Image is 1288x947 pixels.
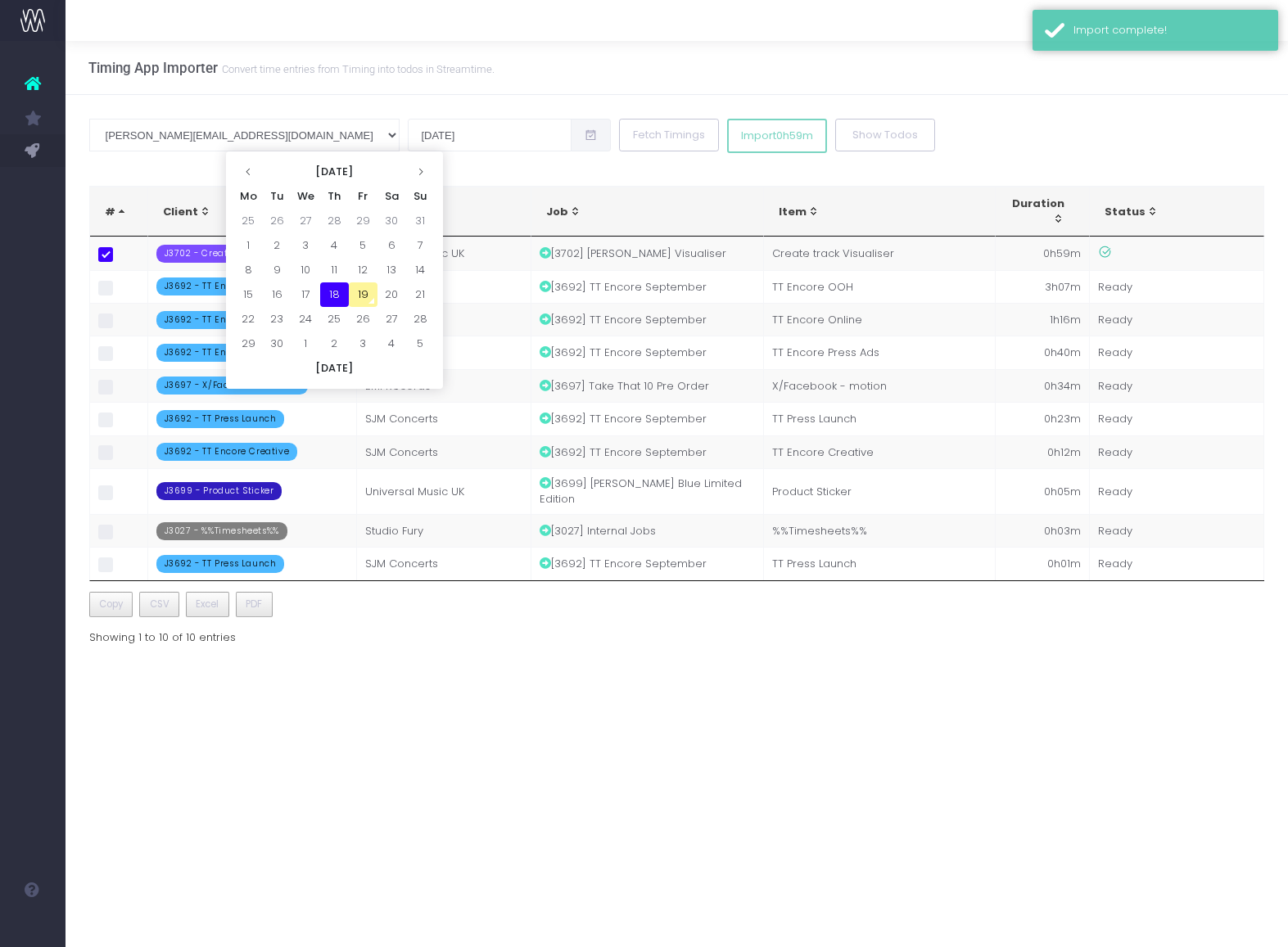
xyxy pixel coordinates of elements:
[531,270,763,303] td: [3692] TT Encore September
[139,592,179,618] button: CSV
[764,187,996,237] th: Item: activate to sort column ascending
[406,258,435,282] td: 14
[156,482,282,500] span: J3699 - Product Sticker
[377,233,406,258] td: 6
[263,282,291,307] td: 16
[236,592,273,618] button: PDF
[349,331,377,356] td: 3
[1090,547,1264,579] td: Ready
[764,336,996,368] td: TT Encore Press Ads
[357,303,531,336] td: SJM Concerts
[357,547,531,579] td: SJM Concerts
[234,331,263,356] td: 29
[234,356,435,381] th: [DATE]
[90,187,148,237] th: #
[156,277,278,295] span: J3692 - TT Encore OOH
[156,245,318,263] span: J3702 - Create track Visualiser
[291,233,320,258] td: 3
[996,369,1090,402] td: 0h34m
[1090,402,1264,435] td: Ready
[1090,270,1264,303] td: Ready
[320,282,349,307] td: 18
[406,307,435,331] td: 28
[234,282,263,307] td: 15
[764,547,996,579] td: TT Press Launch
[88,60,495,76] h3: Timing App Importer
[349,233,377,258] td: 5
[349,184,377,209] th: Fr
[349,258,377,282] td: 12
[357,402,531,435] td: SJM Concerts
[357,514,531,547] td: Studio Fury
[320,258,349,282] td: 11
[320,307,349,331] td: 25
[163,204,332,220] div: Client
[349,307,377,331] td: 26
[776,129,813,142] span: 0h59m
[996,237,1090,269] td: 0h59m
[779,204,970,220] div: Item
[234,233,263,258] td: 1
[263,209,291,233] td: 26
[148,187,357,237] th: Client: activate to sort column ascending
[357,187,531,237] th: Client: activate to sort column ascending
[764,237,996,269] td: Create track Visualiser
[99,597,123,611] span: Copy
[218,60,495,76] small: Convert time entries from Timing into todos in Streamtime.
[320,233,349,258] td: 4
[349,282,377,307] td: 19
[320,331,349,356] td: 2
[156,311,287,329] span: J3692 - TT Encore Online
[531,303,763,336] td: [3692] TT Encore September
[156,410,285,428] span: J3692 - TT Press Launch
[234,258,263,282] td: 8
[20,914,45,939] img: images/default_profile_image.png
[764,468,996,514] td: Product Sticker
[234,209,263,233] td: 25
[246,597,262,611] span: PDF
[835,119,935,151] button: Show Todos
[156,522,287,540] span: J3027 - %%Timesheets%%
[764,303,996,336] td: TT Encore Online
[531,369,763,402] td: [3697] Take That 10 Pre Order
[357,468,531,514] td: Universal Music UK
[996,468,1090,514] td: 0h05m
[531,336,763,368] td: [3692] TT Encore September
[156,344,301,362] span: J3692 - TT Encore Press Ads
[531,514,763,547] td: [3027] Internal Jobs
[996,435,1090,468] td: 0h12m
[996,402,1090,435] td: 0h23m
[408,119,572,151] input: Select date
[357,336,531,368] td: SJM Concerts
[531,237,763,269] td: [3702] [PERSON_NAME] Visualiser
[156,555,285,573] span: J3692 - TT Press Launch
[263,258,291,282] td: 9
[263,184,291,209] th: Tu
[357,369,531,402] td: EMI Records
[291,307,320,331] td: 24
[996,187,1090,237] th: Duration: activate to sort column ascending
[377,209,406,233] td: 30
[531,468,763,514] td: [3699] [PERSON_NAME] Blue Limited Edition
[377,258,406,282] td: 13
[105,204,133,220] div: #
[996,336,1090,368] td: 0h40m
[764,402,996,435] td: TT Press Launch
[1090,514,1264,547] td: Ready
[727,119,827,153] button: Import0h59m
[531,547,763,579] td: [3692] TT Encore September
[531,187,763,237] th: Job: activate to sort column ascending
[764,435,996,468] td: TT Encore Creative
[186,592,229,618] button: Excel
[156,443,298,461] span: J3692 - TT Encore Creative
[1090,336,1264,368] td: Ready
[89,620,236,646] div: Showing 1 to 10 of 10 entries
[291,282,320,307] td: 17
[377,331,406,356] td: 4
[263,331,291,356] td: 30
[1105,204,1239,220] div: Status
[406,282,435,307] td: 21
[531,435,763,468] td: [3692] TT Encore September
[406,209,435,233] td: 31
[377,184,406,209] th: Sa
